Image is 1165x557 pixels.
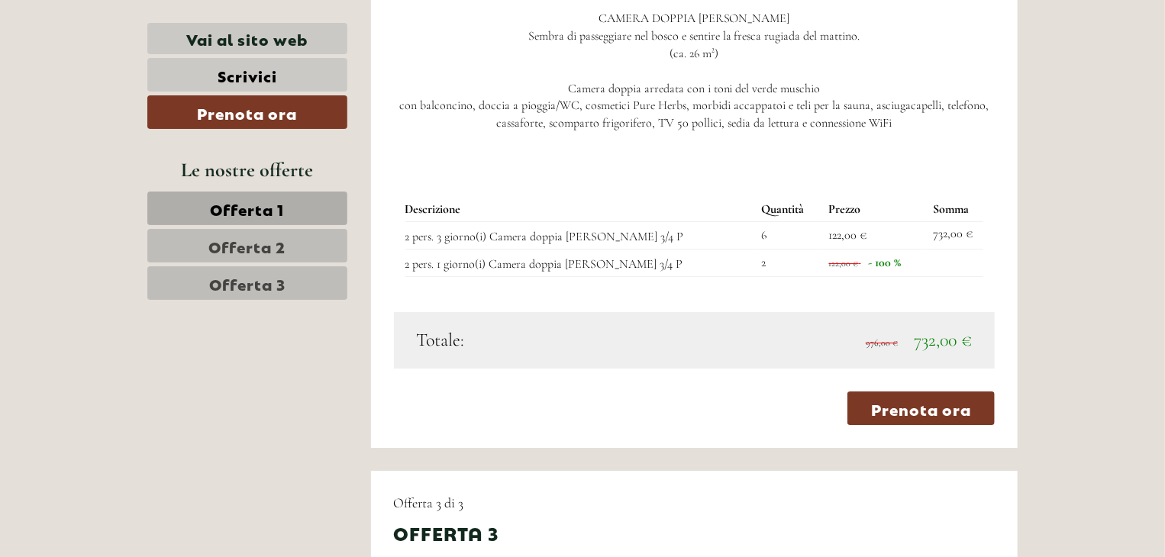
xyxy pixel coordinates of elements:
[847,391,995,425] a: Prenota ora
[823,198,927,221] th: Prezzo
[829,258,859,269] span: 122,00 €
[405,198,756,221] th: Descrizione
[394,10,996,132] p: CAMERA DOPPIA [PERSON_NAME] Sembra di passeggiare nel bosco e sentire la fresca rugiada del matti...
[147,95,347,129] a: Prenota ora
[211,198,285,219] span: Offerta 1
[394,520,499,546] div: Offerta 3
[273,11,328,37] div: [DATE]
[755,198,823,221] th: Quantità
[209,235,286,256] span: Offerta 2
[394,494,464,511] span: Offerta 3 di 3
[512,395,602,429] button: Invia
[927,198,983,221] th: Somma
[147,23,347,54] a: Vai al sito web
[209,272,286,294] span: Offerta 3
[914,329,972,351] span: 732,00 €
[405,327,695,353] div: Totale:
[866,337,898,348] span: 976,00 €
[23,44,204,56] div: [GEOGRAPHIC_DATA]
[829,227,867,243] span: 122,00 €
[147,58,347,92] a: Scrivici
[755,249,823,276] td: 2
[755,221,823,249] td: 6
[927,221,983,249] td: 732,00 €
[405,221,756,249] td: 2 pers. 3 giorno(i) Camera doppia [PERSON_NAME] 3/4 P
[147,156,347,184] div: Le nostre offerte
[23,74,204,85] small: 08:35
[11,41,211,88] div: Buon giorno, come possiamo aiutarla?
[405,249,756,276] td: 2 pers. 1 giorno(i) Camera doppia [PERSON_NAME] 3/4 P
[869,255,902,270] span: - 100 %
